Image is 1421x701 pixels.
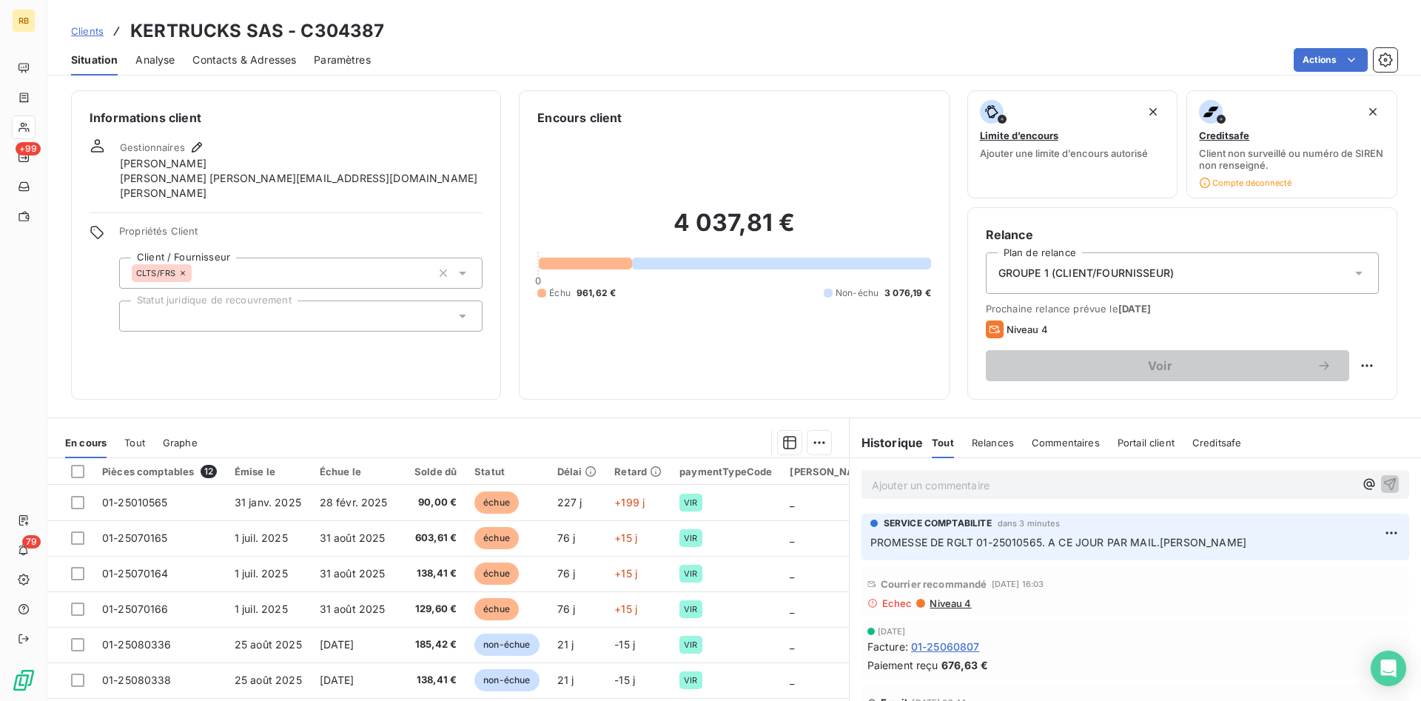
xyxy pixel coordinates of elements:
span: 3 076,19 € [884,286,931,300]
span: [DATE] [320,638,355,651]
span: 138,41 € [406,673,457,688]
span: 01-25070164 [102,567,169,580]
span: 76 j [557,531,576,544]
span: 603,61 € [406,531,457,546]
span: 01-25080336 [102,638,172,651]
span: Analyse [135,53,175,67]
span: +15 j [614,603,637,615]
span: échue [474,563,519,585]
span: 01-25070166 [102,603,169,615]
h6: Historique [850,434,924,452]
div: Délai [557,466,597,477]
span: Échu [549,286,571,300]
img: Logo LeanPay [12,668,36,692]
span: VIR [684,534,697,543]
span: Creditsafe [1192,437,1242,449]
span: En cours [65,437,107,449]
span: VIR [684,605,697,614]
span: Facture : [867,639,908,654]
span: Prochaine relance prévue le [986,303,1379,315]
span: 01-25070165 [102,531,168,544]
div: Retard [614,466,662,477]
span: PROMESSE DE RGLT 01-25010565. A CE JOUR PAR MAIL.[PERSON_NAME] [870,536,1246,549]
span: [PERSON_NAME] [PERSON_NAME][EMAIL_ADDRESS][DOMAIN_NAME] [120,171,477,186]
span: Contacts & Adresses [192,53,296,67]
span: non-échue [474,669,539,691]
span: Courrier recommandé [881,578,987,590]
span: [DATE] [320,674,355,686]
span: 76 j [557,603,576,615]
span: Non-échu [836,286,879,300]
span: VIR [684,676,697,685]
span: SERVICE COMPTABILITE [884,517,992,530]
span: _ [790,603,794,615]
span: Niveau 4 [928,597,971,609]
span: 25 août 2025 [235,638,302,651]
span: Tout [124,437,145,449]
span: 01-25060807 [911,639,980,654]
div: Échue le [320,466,388,477]
button: Actions [1294,48,1368,72]
span: VIR [684,569,697,578]
span: échue [474,527,519,549]
div: paymentTypeCode [679,466,772,477]
span: +199 j [614,496,645,509]
span: -15 j [614,674,635,686]
div: Solde dû [406,466,457,477]
span: 185,42 € [406,637,457,652]
span: 12 [201,465,217,478]
span: 31 janv. 2025 [235,496,301,509]
span: [DATE] [1118,303,1152,315]
span: Tout [932,437,954,449]
div: Émise le [235,466,302,477]
div: RB [12,9,36,33]
span: [DATE] 16:03 [992,580,1044,588]
span: 01-25080338 [102,674,172,686]
h6: Informations client [90,109,483,127]
span: Relances [972,437,1014,449]
span: GROUPE 1 (CLIENT/FOURNISSEUR) [998,266,1174,281]
h6: Encours client [537,109,622,127]
span: VIR [684,640,697,649]
span: non-échue [474,634,539,656]
span: 31 août 2025 [320,603,386,615]
span: 31 août 2025 [320,531,386,544]
span: Compte déconnecté [1199,177,1291,189]
span: Commentaires [1032,437,1100,449]
span: +99 [16,142,41,155]
span: [PERSON_NAME] [120,156,206,171]
span: -15 j [614,638,635,651]
span: 1 juil. 2025 [235,531,288,544]
span: 138,41 € [406,566,457,581]
span: _ [790,674,794,686]
div: Pièces comptables [102,465,217,478]
div: [PERSON_NAME] [790,466,873,477]
span: VIR [684,498,697,507]
span: Clients [71,25,104,37]
span: 90,00 € [406,495,457,510]
span: _ [790,496,794,509]
span: 28 févr. 2025 [320,496,388,509]
span: +15 j [614,567,637,580]
span: Ajouter une limite d’encours autorisé [980,147,1148,159]
span: Voir [1004,360,1317,372]
span: Graphe [163,437,198,449]
span: CLTS/FRS [136,269,175,278]
span: Limite d’encours [980,130,1058,141]
span: _ [790,567,794,580]
span: dans 3 minutes [998,519,1060,528]
span: échue [474,598,519,620]
span: 676,63 € [941,657,988,673]
span: 25 août 2025 [235,674,302,686]
span: Echec [882,597,913,609]
span: _ [790,531,794,544]
button: Limite d’encoursAjouter une limite d’encours autorisé [967,90,1178,198]
span: 1 juil. 2025 [235,603,288,615]
span: Creditsafe [1199,130,1249,141]
input: Ajouter une valeur [132,309,144,323]
h6: Relance [986,226,1379,244]
input: Ajouter une valeur [192,266,204,280]
span: Client non surveillé ou numéro de SIREN non renseigné. [1199,147,1385,171]
span: 79 [22,535,41,549]
span: Niveau 4 [1007,323,1048,335]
